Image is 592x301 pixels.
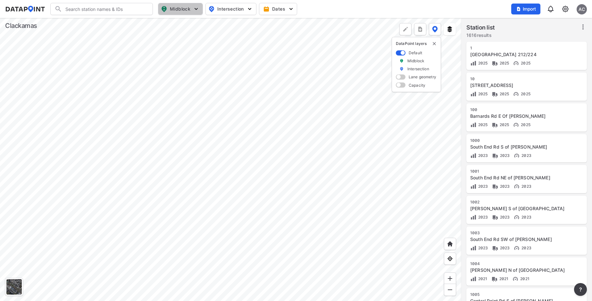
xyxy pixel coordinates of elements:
[399,66,404,72] img: marker_Intersection.6861001b.svg
[263,6,270,12] img: calendar-gold.39a51dde.svg
[515,6,537,12] span: Import
[492,60,498,66] img: Vehicle class
[470,46,568,51] div: 1
[498,184,510,189] span: 2023
[414,23,426,35] button: more
[432,41,437,46] button: delete
[519,91,530,96] span: 2025
[205,3,256,15] button: Intersection
[470,175,568,181] div: South End Rd NE of Partlow Rd
[578,286,583,293] span: ?
[407,66,429,72] label: Intersection
[470,76,568,82] div: 10
[513,91,519,97] img: Vehicle speed
[470,122,477,128] img: Volume count
[444,284,456,296] div: Zoom out
[444,253,456,265] div: View my location
[477,153,488,158] span: 2023
[466,32,495,39] label: 1616 results
[492,245,498,251] img: Vehicle class
[516,6,521,12] img: file_add.62c1e8a2.svg
[519,122,530,127] span: 2025
[498,61,509,65] span: 2025
[161,5,199,13] span: Midblock
[470,267,568,273] div: Partlow Rd N of Central Point Rd
[409,82,425,88] label: Capacity
[470,292,568,297] div: 1005
[511,6,543,12] a: Import
[470,236,568,243] div: South End Rd SW of Parrish Rd
[470,276,477,282] img: Volume count
[492,183,498,190] img: Vehicle class
[447,275,453,282] img: ZvzfEJKXnyWIrJytrsY285QMwk63cM6Drc+sIAAAAASUVORK5CYII=
[444,238,456,250] div: Home
[399,58,404,64] img: marker_Midblock.5ba75e30.svg
[547,5,554,13] img: 8A77J+mXikMhHQAAAAASUVORK5CYII=
[574,283,587,296] button: more
[498,245,510,250] span: 2023
[470,107,568,112] div: 100
[470,138,568,143] div: 1000
[512,276,519,282] img: Vehicle speed
[470,245,477,251] img: Volume count
[444,272,456,285] div: Zoom in
[158,3,203,15] button: Midblock
[498,276,509,281] span: 2021
[470,91,477,97] img: Volume count
[498,122,509,127] span: 2025
[399,23,412,35] div: Polygon tool
[520,184,531,189] span: 2023
[432,41,437,46] img: close-external-leyer.3061a1c7.svg
[470,200,568,205] div: 1002
[288,6,294,12] img: 5YPKRKmlfpI5mqlR8AD95paCi+0kK1fRFDJSaMmawlwaeJcJwk9O2fotCW5ve9gAAAAASUVORK5CYII=
[470,60,477,66] img: Volume count
[62,4,149,14] input: Search
[491,276,498,282] img: Vehicle class
[160,5,168,13] img: map_pin_mid.602f9df1.svg
[409,74,436,80] label: Lane geometry
[477,276,488,281] span: 2021
[259,3,297,15] button: Dates
[513,122,519,128] img: Vehicle speed
[246,6,253,12] img: 5YPKRKmlfpI5mqlR8AD95paCi+0kK1fRFDJSaMmawlwaeJcJwk9O2fotCW5ve9gAAAAASUVORK5CYII=
[520,153,531,158] span: 2023
[446,26,453,32] img: layers.ee07997e.svg
[513,245,520,251] img: Vehicle speed
[409,50,422,56] label: Default
[5,6,45,12] img: dataPointLogo.9353c09d.svg
[477,215,488,219] span: 2023
[477,245,488,250] span: 2023
[513,152,520,159] img: Vehicle speed
[402,26,409,32] img: +Dz8AAAAASUVORK5CYII=
[429,23,441,35] button: DataPoint layers
[208,5,215,13] img: map_pin_int.54838e6b.svg
[447,241,453,247] img: +XpAUvaXAN7GudzAAAAAElFTkSuQmCC
[477,184,488,189] span: 2023
[492,91,498,97] img: Vehicle class
[470,230,568,236] div: 1003
[562,5,569,13] img: cids17cp3yIFEOpj3V8A9qJSH103uA521RftCD4eeui4ksIb+krbm5XvIjxD52OS6NWLn9gAAAAAElFTkSuQmCC
[477,91,488,96] span: 2025
[513,183,520,190] img: Vehicle speed
[498,153,510,158] span: 2023
[407,58,424,64] label: Midblock
[5,21,37,30] div: Clackamas
[470,82,568,89] div: 132nd Ave S Of Sunnyside
[519,276,529,281] span: 2021
[432,26,438,32] img: data-point-layers.37681fc9.svg
[511,4,540,14] button: Import
[264,6,293,12] span: Dates
[470,261,568,266] div: 1004
[447,287,453,293] img: MAAAAAElFTkSuQmCC
[466,23,495,32] label: Station list
[513,60,519,66] img: Vehicle speed
[470,152,477,159] img: Volume count
[477,122,488,127] span: 2025
[492,152,498,159] img: Vehicle class
[417,26,423,32] img: xqJnZQTG2JQi0x5lvmkeSNbbgIiQD62bqHG8IfrOzanD0FsRdYrij6fAAAAAElFTkSuQmCC
[447,255,453,262] img: zeq5HYn9AnE9l6UmnFLPAAAAAElFTkSuQmCC
[498,91,509,96] span: 2025
[477,61,488,65] span: 2025
[5,278,23,296] div: Toggle basemap
[208,5,252,13] span: Intersection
